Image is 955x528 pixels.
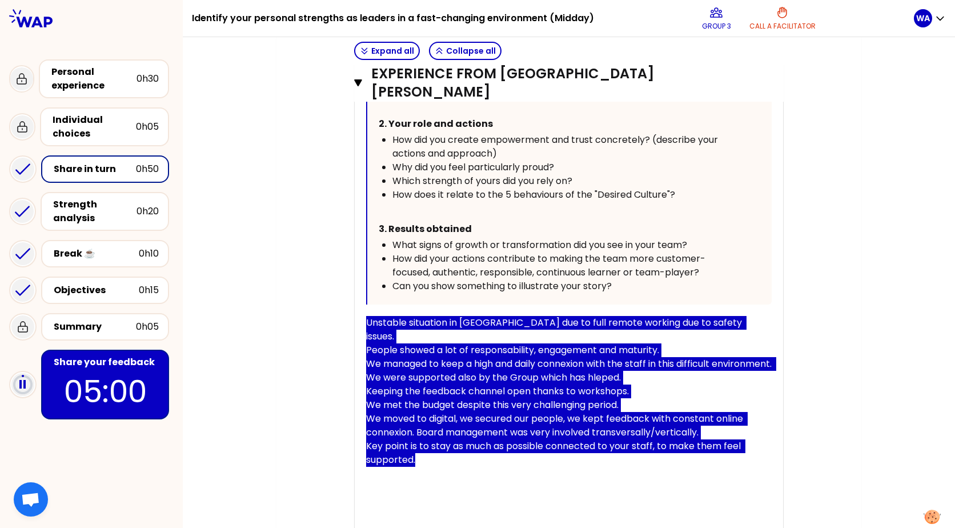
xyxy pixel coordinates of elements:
[392,174,572,187] span: Which strength of yours did you rely on?
[136,162,159,176] div: 0h50
[749,22,816,31] p: Call a facilitator
[366,316,744,343] span: Unstable situation in [GEOGRAPHIC_DATA] due to full remote working due to safety issues.
[392,279,612,293] span: Can you show something to illustrate your story?
[354,65,784,101] button: Experience from [GEOGRAPHIC_DATA][PERSON_NAME]
[137,205,159,218] div: 0h20
[745,1,820,35] button: Call a facilitator
[354,42,420,60] button: Expand all
[379,117,493,130] span: 2. Your role and actions
[53,113,136,141] div: Individual choices
[139,283,159,297] div: 0h15
[54,320,136,334] div: Summary
[54,283,139,297] div: Objectives
[53,198,137,225] div: Strength analysis
[914,9,946,27] button: WA
[702,22,731,31] p: Group 3
[392,133,720,160] span: How did you create empowerment and trust concretely? (describe your actions and approach)
[366,343,659,357] span: People showed a lot of responsability, engagement and maturity.
[366,357,774,384] span: We managed to keep a high and daily connexion with the staff in this difficult environment. We we...
[392,238,687,251] span: What signs of growth or transformation did you see in your team?
[697,1,736,35] button: Group 3
[51,65,137,93] div: Personal experience
[137,72,159,86] div: 0h30
[136,320,159,334] div: 0h05
[392,252,705,279] span: How did your actions contribute to making the team more customer-focused, authentic, responsible,...
[371,65,744,101] h3: Experience from [GEOGRAPHIC_DATA][PERSON_NAME]
[54,162,136,176] div: Share in turn
[366,385,629,398] span: Keeping the feedback channel open thanks to workshops.
[366,398,619,411] span: We met the budget despite this very challenging period.
[54,247,139,261] div: Break ☕️
[429,42,501,60] button: Collapse all
[51,369,159,414] p: 05:00
[366,439,743,466] span: Key point is to stay as much as possible connected to your staff, to make them feel supported.
[392,161,554,174] span: Why did you feel particularly proud?
[54,355,159,369] div: Share your feedback
[379,222,472,235] span: 3. Results obtained
[14,482,48,517] div: Open chat
[136,120,159,134] div: 0h05
[139,247,159,261] div: 0h10
[392,188,675,201] span: How does it relate to the 5 behaviours of the "Desired Culture"?
[366,412,745,439] span: We moved to digital, we secured our people, we kept feedback with constant online connexion. Boar...
[916,13,930,24] p: WA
